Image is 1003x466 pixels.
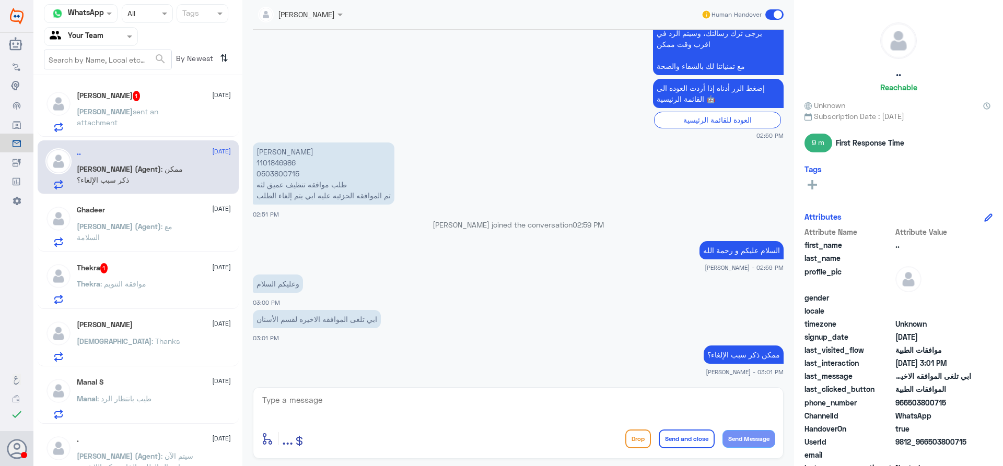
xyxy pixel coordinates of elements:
[895,266,922,292] img: defaultAdmin.png
[895,331,971,342] span: 2024-11-03T12:25:59.724Z
[10,408,23,421] i: check
[836,137,904,148] span: First Response Time
[804,318,893,329] span: timezone
[77,263,108,273] h5: Thekra
[895,292,971,303] span: null
[45,148,72,174] img: defaultAdmin.png
[282,429,293,448] span: ...
[895,357,971,368] span: 2025-09-15T12:01:14.469Z
[706,367,784,376] span: [PERSON_NAME] - 03:01 PM
[77,222,161,231] span: [PERSON_NAME] (Agent)
[654,112,781,128] div: العودة للقائمة الرئيسية
[212,204,231,213] span: [DATE]
[77,337,151,345] span: [DEMOGRAPHIC_DATA]
[895,410,971,421] span: 2
[212,147,231,156] span: [DATE]
[895,436,971,447] span: 9812_966503800715
[895,305,971,316] span: null
[77,206,105,214] h5: Ghadeer
[804,384,893,395] span: last_clicked_button
[653,79,784,108] p: 15/9/2025, 2:50 PM
[804,357,893,368] span: last_interaction
[77,91,141,101] h5: عبدالرحمن
[804,164,822,174] h6: Tags
[880,82,917,92] h6: Reachable
[282,427,293,450] button: ...
[804,371,893,381] span: last_message
[253,334,279,341] span: 03:01 PM
[77,378,103,387] h5: Manal S
[253,274,303,293] p: 15/9/2025, 3:00 PM
[804,134,832,152] span: 9 m
[804,423,893,434] span: HandoverOn
[154,53,167,65] span: search
[804,100,845,111] span: Unknown
[212,434,231,443] span: [DATE]
[895,371,971,381] span: ابي تلغى الموافقه الاخيره لقسم الأسنان
[151,337,180,345] span: : Thanks
[212,262,231,272] span: [DATE]
[881,23,916,58] img: defaultAdmin.png
[804,226,893,237] span: Attribute Name
[804,240,893,250] span: first_name
[45,435,72,461] img: defaultAdmin.png
[45,91,72,117] img: defaultAdmin.png
[212,376,231,386] span: [DATE]
[77,164,161,173] span: [PERSON_NAME] (Agent)
[172,50,216,70] span: By Newest
[895,226,971,237] span: Attribute Value
[659,429,715,448] button: Send and close
[253,310,381,328] p: 15/9/2025, 3:01 PM
[10,8,24,25] img: Widebot Logo
[895,449,971,460] span: null
[77,107,133,116] span: [PERSON_NAME]
[44,50,171,69] input: Search by Name, Local etc…
[804,212,842,221] h6: Attributes
[625,429,651,448] button: Drop
[895,344,971,355] span: موافقات الطبية
[77,148,81,157] h5: ..
[253,219,784,230] p: [PERSON_NAME] joined the conversation
[45,378,72,404] img: defaultAdmin.png
[573,220,604,229] span: 02:59 PM
[77,394,97,403] span: Manal
[154,51,167,68] button: search
[253,142,394,205] p: 15/9/2025, 2:51 PM
[895,384,971,395] span: الموافقات الطبية
[77,435,79,444] h5: .
[45,263,72,289] img: defaultAdmin.png
[100,263,108,273] span: 1
[100,279,146,288] span: : موافقة التنويم
[7,439,27,459] button: Avatar
[253,211,279,218] span: 02:51 PM
[804,305,893,316] span: locale
[804,397,893,408] span: phone_number
[722,430,775,448] button: Send Message
[895,318,971,329] span: Unknown
[895,397,971,408] span: 966503800715
[804,344,893,355] span: last_visited_flow
[97,394,151,403] span: : طيب بانتظار الرد
[50,6,65,21] img: whatsapp.png
[705,263,784,272] span: [PERSON_NAME] - 02:59 PM
[804,436,893,447] span: UserId
[253,299,280,306] span: 03:00 PM
[77,320,133,329] h5: Mohammed Yousef Montaser
[804,331,893,342] span: signup_date
[804,292,893,303] span: gender
[804,111,993,122] span: Subscription Date : [DATE]
[896,67,901,79] h5: ..
[895,423,971,434] span: true
[133,91,141,101] span: 1
[212,90,231,100] span: [DATE]
[50,29,65,44] img: yourTeam.svg
[77,451,161,460] span: [PERSON_NAME] (Agent)
[77,279,100,288] span: Thekra
[45,320,72,346] img: defaultAdmin.png
[804,266,893,290] span: profile_pic
[45,206,72,232] img: defaultAdmin.png
[704,345,784,364] p: 15/9/2025, 3:01 PM
[804,253,893,264] span: last_name
[212,319,231,328] span: [DATE]
[181,7,199,21] div: Tags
